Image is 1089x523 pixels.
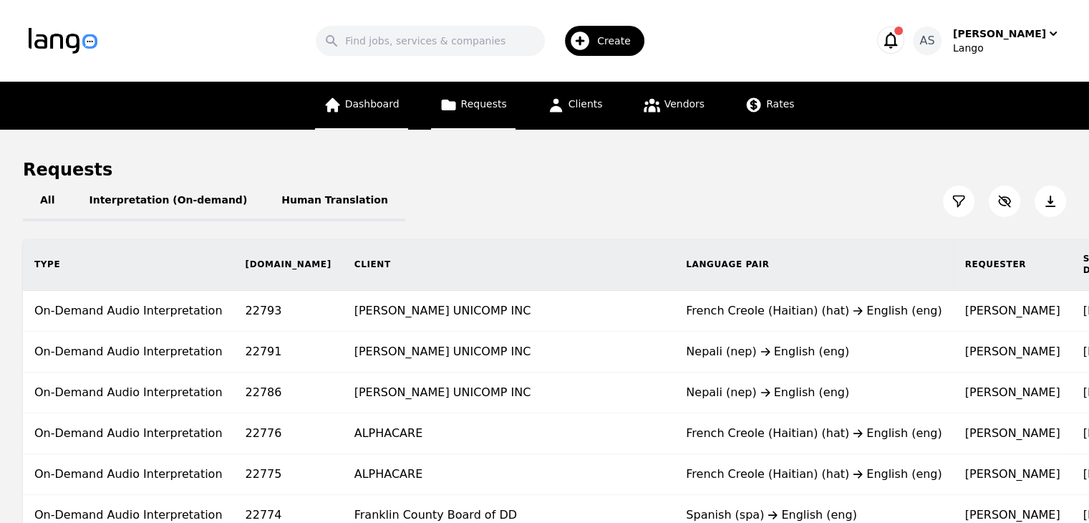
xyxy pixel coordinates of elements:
input: Find jobs, services & companies [316,26,545,56]
td: On-Demand Audio Interpretation [23,454,234,495]
button: Filter [943,186,974,217]
a: Vendors [634,82,713,130]
h1: Requests [23,158,112,181]
span: Vendors [664,98,705,110]
td: [PERSON_NAME] UNICOMP INC [343,291,675,332]
td: 22793 [234,291,343,332]
td: [PERSON_NAME] [954,291,1072,332]
th: Type [23,239,234,291]
div: Nepali (nep) English (eng) [686,384,942,401]
div: French Creole (Haitian) (hat) English (eng) [686,302,942,320]
div: French Creole (Haitian) (hat) English (eng) [686,466,942,483]
button: Interpretation (On-demand) [72,181,264,221]
td: 22791 [234,332,343,373]
th: Language Pair [674,239,953,291]
button: All [23,181,72,221]
div: Nepali (nep) English (eng) [686,343,942,360]
button: AS[PERSON_NAME]Lango [913,27,1060,55]
td: 22775 [234,454,343,495]
td: On-Demand Audio Interpretation [23,291,234,332]
img: Logo [29,28,97,54]
div: [PERSON_NAME] [953,27,1046,41]
td: [PERSON_NAME] UNICOMP INC [343,332,675,373]
button: Customize Column View [989,186,1020,217]
button: Human Translation [264,181,405,221]
span: Dashboard [345,98,400,110]
td: 22776 [234,413,343,454]
a: Rates [736,82,803,130]
td: ALPHACARE [343,413,675,454]
button: Export Jobs [1035,186,1066,217]
div: Lango [953,41,1060,55]
a: Dashboard [315,82,408,130]
td: On-Demand Audio Interpretation [23,413,234,454]
span: AS [919,32,934,49]
a: Requests [431,82,516,130]
button: Create [545,20,653,62]
td: On-Demand Audio Interpretation [23,373,234,413]
td: [PERSON_NAME] [954,413,1072,454]
th: Requester [954,239,1072,291]
span: Create [597,34,641,48]
div: French Creole (Haitian) (hat) English (eng) [686,425,942,442]
td: 22786 [234,373,343,413]
td: [PERSON_NAME] [954,454,1072,495]
a: Clients [538,82,611,130]
td: [PERSON_NAME] [954,332,1072,373]
td: [PERSON_NAME] [954,373,1072,413]
span: Requests [461,98,507,110]
span: Clients [568,98,603,110]
td: On-Demand Audio Interpretation [23,332,234,373]
th: [DOMAIN_NAME] [234,239,343,291]
td: ALPHACARE [343,454,675,495]
td: [PERSON_NAME] UNICOMP INC [343,373,675,413]
th: Client [343,239,675,291]
span: Rates [766,98,794,110]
